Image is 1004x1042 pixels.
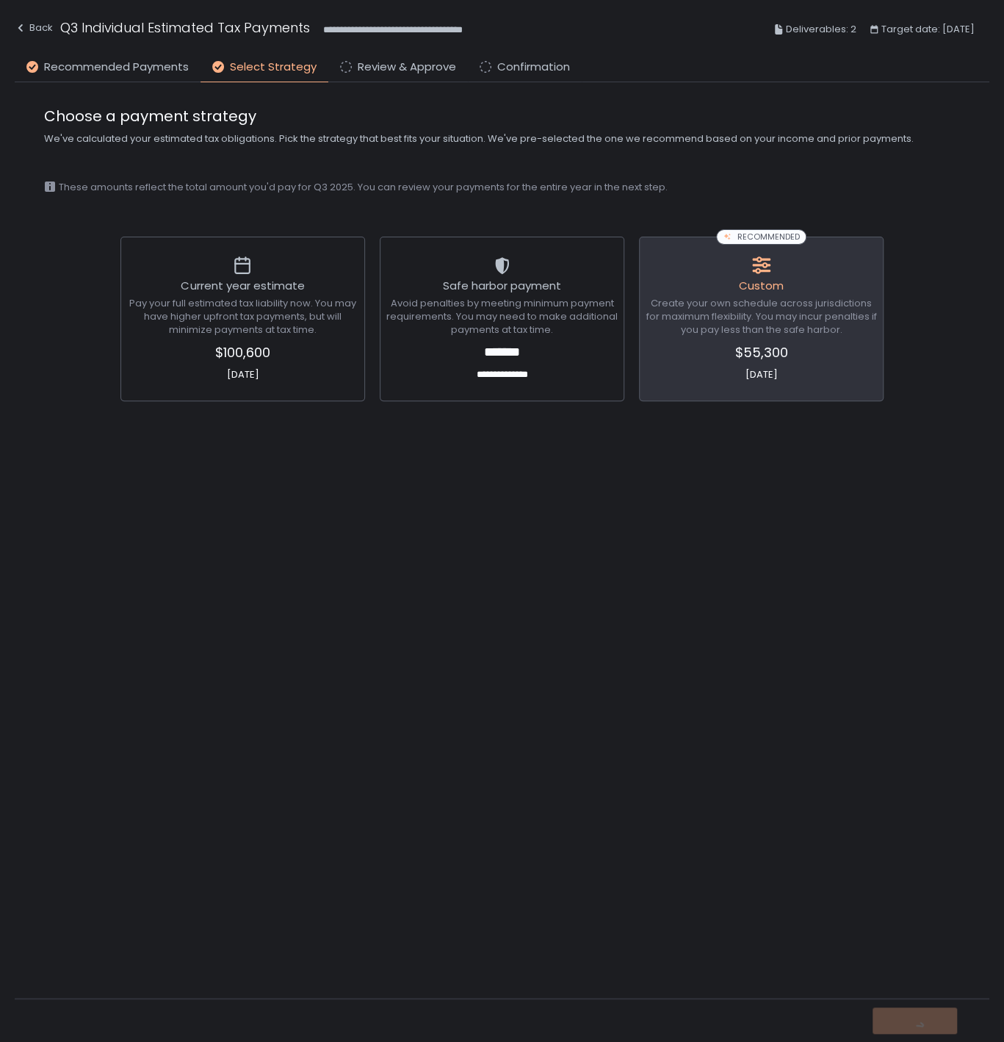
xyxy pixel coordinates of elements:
[60,18,310,37] h1: Q3 Individual Estimated Tax Payments
[126,368,360,381] span: [DATE]
[497,59,570,76] span: Confirmation
[644,368,878,381] span: [DATE]
[59,181,668,194] span: These amounts reflect the total amount you'd pay for Q3 2025. You can review your payments for th...
[126,297,360,337] span: Pay your full estimated tax liability now. You may have higher upfront tax payments, but will min...
[44,59,189,76] span: Recommended Payments
[44,106,960,126] span: Choose a payment strategy
[644,297,878,337] span: Create your own schedule across jurisdictions for maximum flexibility. You may incur penalties if...
[181,278,304,293] span: Current year estimate
[443,278,561,293] span: Safe harbor payment
[126,342,360,362] span: $100,600
[786,21,856,38] span: Deliverables: 2
[739,278,784,293] span: Custom
[44,132,960,145] span: We've calculated your estimated tax obligations. Pick the strategy that best fits your situation....
[358,59,456,76] span: Review & Approve
[644,342,878,362] span: $55,300
[15,19,53,37] div: Back
[15,18,53,42] button: Back
[230,59,317,76] span: Select Strategy
[737,231,800,242] span: RECOMMENDED
[881,21,975,38] span: Target date: [DATE]
[385,297,620,337] span: Avoid penalties by meeting minimum payment requirements. You may need to make additional payments...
